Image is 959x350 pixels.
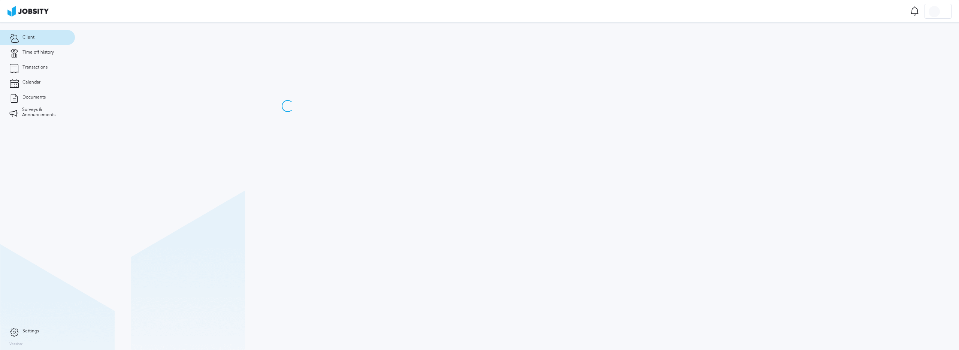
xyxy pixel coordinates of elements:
[9,342,23,347] label: Version:
[7,6,49,16] img: ab4bad089aa723f57921c736e9817d99.png
[22,95,46,100] span: Documents
[22,80,40,85] span: Calendar
[22,35,34,40] span: Client
[22,107,66,118] span: Surveys & Announcements
[22,50,54,55] span: Time off history
[22,329,39,334] span: Settings
[22,65,48,70] span: Transactions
